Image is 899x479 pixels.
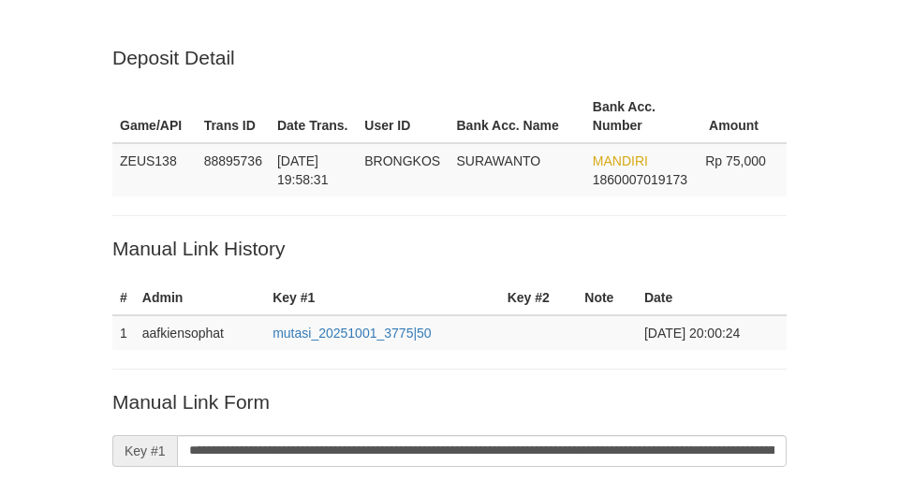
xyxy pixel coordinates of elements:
[112,44,787,71] p: Deposit Detail
[585,90,698,143] th: Bank Acc. Number
[112,143,197,196] td: ZEUS138
[197,90,270,143] th: Trans ID
[197,143,270,196] td: 88895736
[112,315,135,350] td: 1
[449,90,584,143] th: Bank Acc. Name
[500,281,578,315] th: Key #2
[273,326,431,341] a: mutasi_20251001_3775|50
[112,388,787,415] p: Manual Link Form
[705,153,766,168] span: Rp 75,000
[577,281,637,315] th: Note
[637,281,787,315] th: Date
[270,90,357,143] th: Date Trans.
[265,281,500,315] th: Key #1
[277,153,329,187] span: [DATE] 19:58:31
[593,172,687,187] span: Copy 1860007019173 to clipboard
[456,153,540,168] span: SURAWANTO
[112,281,135,315] th: #
[112,235,787,262] p: Manual Link History
[593,153,648,168] span: MANDIRI
[135,315,265,350] td: aafkiensophat
[357,90,449,143] th: User ID
[364,153,440,168] span: BRONGKOS
[112,90,197,143] th: Game/API
[637,315,787,350] td: [DATE] 20:00:24
[135,281,265,315] th: Admin
[698,90,787,143] th: Amount
[112,435,177,467] span: Key #1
